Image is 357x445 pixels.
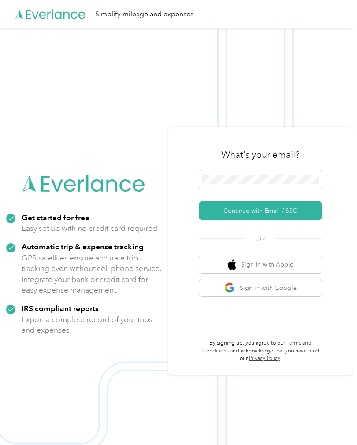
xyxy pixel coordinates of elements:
[228,259,237,270] img: apple logo
[22,304,99,313] strong: IRS compliant reports
[221,148,300,161] h3: What's your email?
[199,201,322,220] button: Continue with Email / SSO
[199,256,322,273] button: apple logoSign in with Apple
[22,242,144,251] strong: Automatic trip & expense tracking
[202,340,312,354] a: Terms and Conditions
[22,213,89,222] strong: Get started for free
[249,355,280,362] a: Privacy Policy
[199,279,322,297] button: google logoSign in with Google
[95,9,193,20] div: Simplify mileage and expenses
[245,234,276,244] span: OR
[22,314,162,336] p: Export a complete record of your trips and expenses.
[308,396,357,445] iframe: Everlance-gr Chat Button Frame
[22,252,162,296] p: GPS satellites ensure accurate trip tracking even without cell phone service. Integrate your bank...
[199,339,322,363] p: By signing up, you agree to our and acknowledge that you have read our .
[224,282,235,293] img: google logo
[22,223,157,234] p: Easy set up with no credit card required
